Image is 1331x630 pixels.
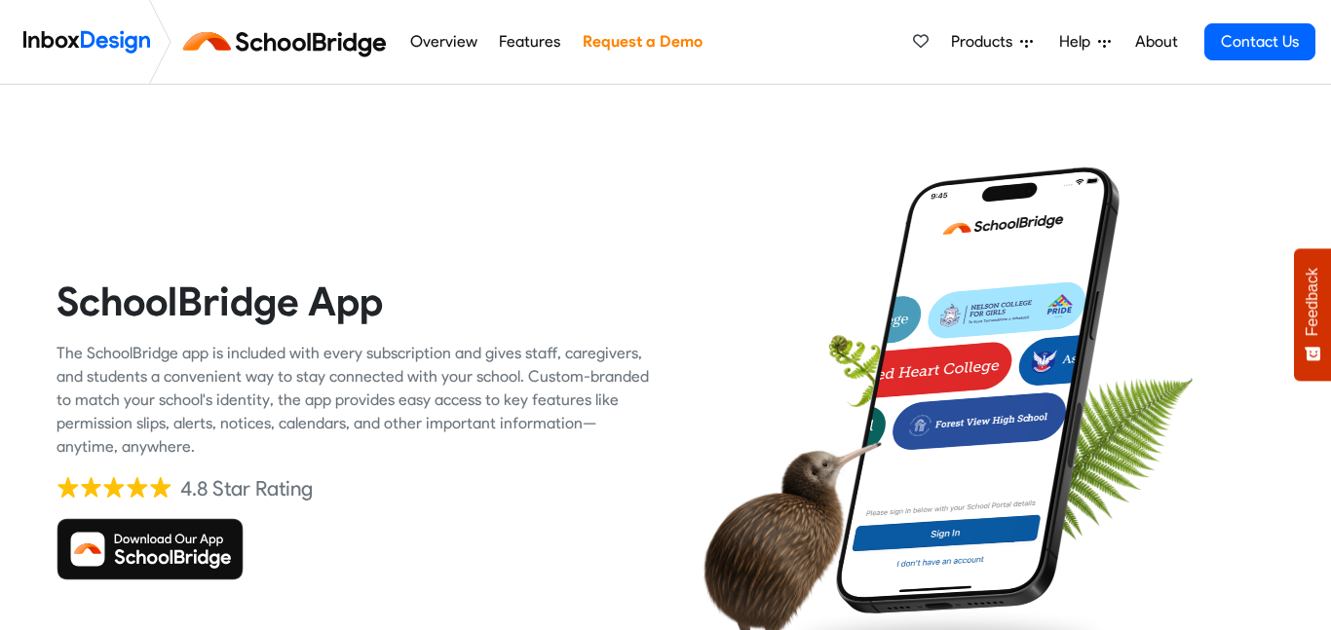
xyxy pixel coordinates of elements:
div: The SchoolBridge app is included with every subscription and gives staff, caregivers, and student... [57,342,651,459]
span: Feedback [1304,268,1321,336]
a: Help [1051,22,1119,61]
img: Download SchoolBridge App [57,518,244,580]
img: schoolbridge logo [179,19,399,65]
a: Features [494,22,566,61]
a: Contact Us [1204,23,1315,60]
a: Overview [404,22,482,61]
span: Products [951,30,1020,54]
a: Products [943,22,1041,61]
div: 4.8 Star Rating [180,474,313,503]
a: Request a Demo [577,22,707,61]
heading: SchoolBridge App [57,277,651,326]
button: Feedback - Show survey [1294,248,1331,381]
a: About [1129,22,1183,61]
img: phone.png [821,166,1134,615]
span: Help [1059,30,1098,54]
